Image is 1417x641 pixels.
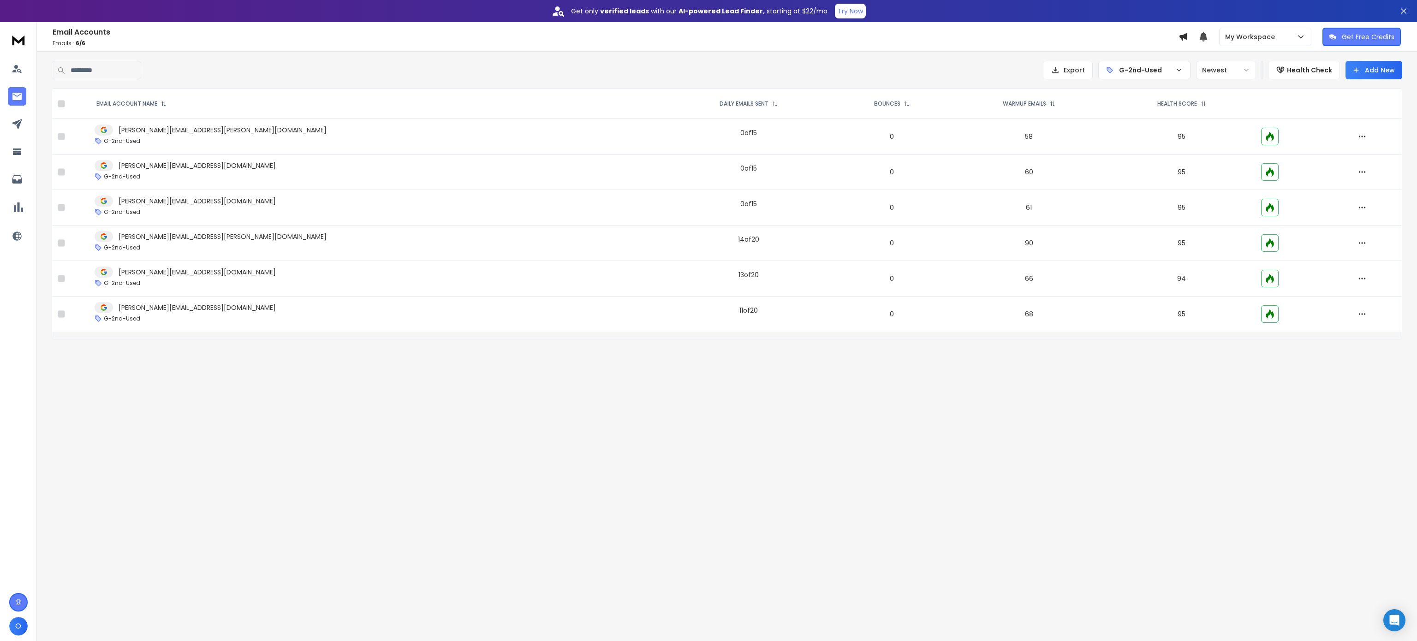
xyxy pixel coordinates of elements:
div: 13 of 20 [738,270,759,279]
div: 0 of 15 [740,199,757,208]
td: 95 [1107,226,1256,261]
div: 14 of 20 [738,235,759,244]
td: 95 [1107,119,1256,154]
button: Health Check [1268,61,1340,79]
p: Get Free Credits [1342,32,1394,42]
strong: AI-powered Lead Finder, [679,6,765,16]
p: DAILY EMAILS SENT [720,100,768,107]
p: BOUNCES [874,100,900,107]
strong: verified leads [600,6,649,16]
td: 95 [1107,190,1256,226]
p: 0 [839,309,945,319]
td: 66 [951,261,1107,297]
p: 0 [839,203,945,212]
p: [PERSON_NAME][EMAIL_ADDRESS][PERSON_NAME][DOMAIN_NAME] [119,232,327,241]
p: Try Now [838,6,863,16]
p: [PERSON_NAME][EMAIL_ADDRESS][PERSON_NAME][DOMAIN_NAME] [119,125,327,135]
td: 68 [951,297,1107,332]
p: WARMUP EMAILS [1003,100,1046,107]
div: 11 of 20 [739,306,758,315]
p: 0 [839,167,945,177]
p: [PERSON_NAME][EMAIL_ADDRESS][DOMAIN_NAME] [119,161,276,170]
p: G-2nd-Used [104,315,140,322]
button: O [9,617,28,635]
button: Add New [1346,61,1402,79]
p: G-2nd-Used [104,244,140,251]
td: 95 [1107,297,1256,332]
td: 61 [951,190,1107,226]
td: 94 [1107,261,1256,297]
td: 60 [951,154,1107,190]
p: 0 [839,274,945,283]
p: [PERSON_NAME][EMAIL_ADDRESS][DOMAIN_NAME] [119,303,276,312]
p: HEALTH SCORE [1157,100,1197,107]
p: 0 [839,132,945,141]
p: Health Check [1287,65,1332,75]
p: [PERSON_NAME][EMAIL_ADDRESS][DOMAIN_NAME] [119,267,276,277]
button: Get Free Credits [1322,28,1401,46]
div: 0 of 15 [740,128,757,137]
td: 90 [951,226,1107,261]
div: EMAIL ACCOUNT NAME [96,100,167,107]
p: G-2nd-Used [1119,65,1172,75]
p: G-2nd-Used [104,208,140,216]
td: 58 [951,119,1107,154]
h1: Email Accounts [53,27,1179,38]
div: Open Intercom Messenger [1383,609,1405,631]
p: G-2nd-Used [104,137,140,145]
div: 0 of 15 [740,164,757,173]
button: Newest [1196,61,1256,79]
p: My Workspace [1225,32,1279,42]
p: G-2nd-Used [104,279,140,287]
p: Get only with our starting at $22/mo [571,6,828,16]
p: G-2nd-Used [104,173,140,180]
p: 0 [839,238,945,248]
button: Export [1043,61,1093,79]
img: logo [9,31,28,48]
button: Try Now [835,4,866,18]
p: Emails : [53,40,1179,47]
td: 95 [1107,154,1256,190]
p: [PERSON_NAME][EMAIL_ADDRESS][DOMAIN_NAME] [119,196,276,206]
span: 6 / 6 [76,39,85,47]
